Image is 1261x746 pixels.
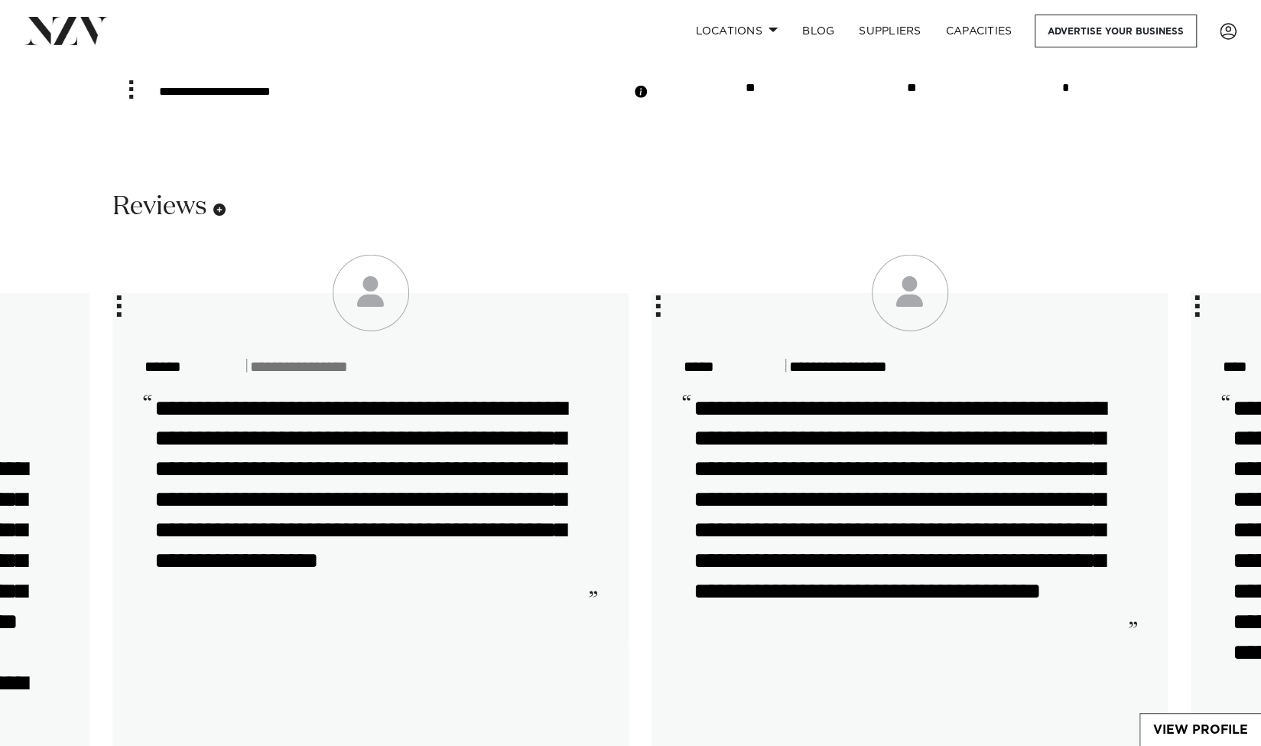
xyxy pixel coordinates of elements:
[1035,15,1197,47] a: Advertise your business
[934,15,1025,47] a: Capacities
[24,17,108,44] img: nzv-logo.png
[682,354,1137,379] cite: |
[847,15,933,47] a: SUPPLIERS
[112,190,226,224] h2: Reviews
[143,354,598,379] cite: |
[683,15,790,47] a: Locations
[790,15,847,47] a: BLOG
[1140,714,1261,746] a: View Profile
